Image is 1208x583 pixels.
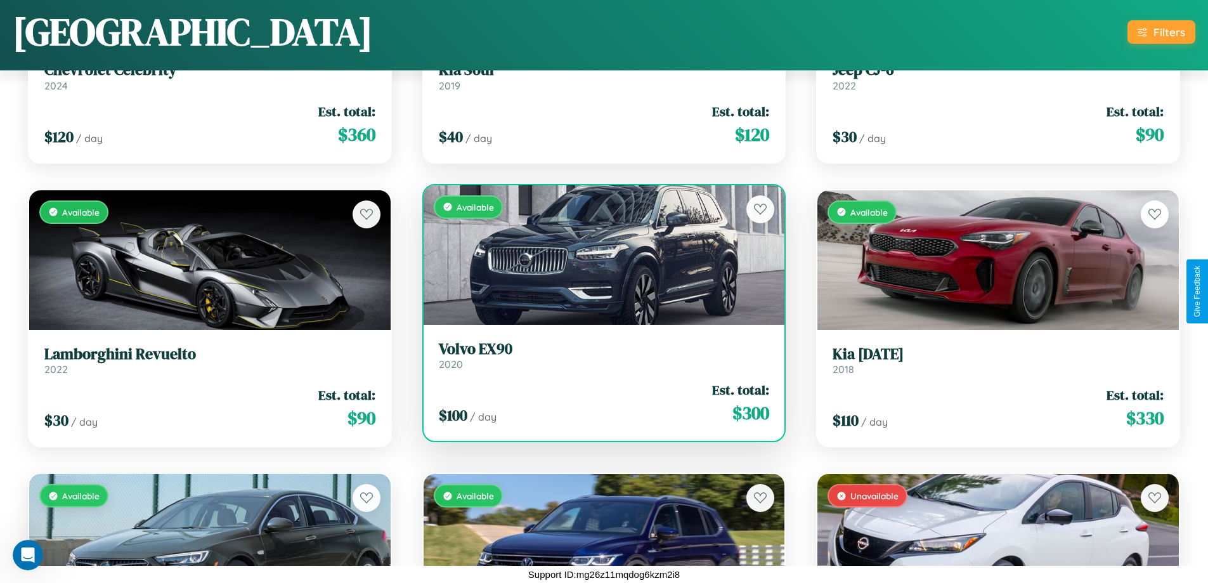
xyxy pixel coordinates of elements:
[44,61,375,79] h3: Chevrolet Celebrity
[439,126,463,147] span: $ 40
[439,358,463,370] span: 2020
[439,340,770,358] h3: Volvo EX90
[439,61,770,92] a: Kia Soul2019
[44,126,74,147] span: $ 120
[833,126,857,147] span: $ 30
[1127,20,1195,44] button: Filters
[528,566,680,583] p: Support ID: mg26z11mqdog6kzm2i8
[1126,405,1164,431] span: $ 330
[439,340,770,371] a: Volvo EX902020
[338,122,375,147] span: $ 360
[457,202,494,213] span: Available
[1153,25,1185,39] div: Filters
[1193,266,1202,317] div: Give Feedback
[1107,102,1164,121] span: Est. total:
[439,79,460,92] span: 2019
[833,363,854,376] span: 2018
[712,102,769,121] span: Est. total:
[457,490,494,501] span: Available
[439,61,770,79] h3: Kia Soul
[62,490,100,501] span: Available
[732,400,769,426] span: $ 300
[861,416,888,428] span: / day
[71,416,98,428] span: / day
[850,207,888,218] span: Available
[833,61,1164,92] a: Jeep CJ-62022
[44,363,68,376] span: 2022
[13,540,43,570] iframe: Intercom live chat
[347,405,375,431] span: $ 90
[470,410,497,423] span: / day
[44,61,375,92] a: Chevrolet Celebrity2024
[1136,122,1164,147] span: $ 90
[44,410,68,431] span: $ 30
[62,207,100,218] span: Available
[439,405,467,426] span: $ 100
[1107,386,1164,404] span: Est. total:
[76,132,103,145] span: / day
[850,490,899,501] span: Unavailable
[859,132,886,145] span: / day
[833,61,1164,79] h3: Jeep CJ-6
[833,410,859,431] span: $ 110
[833,345,1164,364] h3: Kia [DATE]
[465,132,492,145] span: / day
[44,79,68,92] span: 2024
[318,386,375,404] span: Est. total:
[44,345,375,376] a: Lamborghini Revuelto2022
[13,6,373,58] h1: [GEOGRAPHIC_DATA]
[318,102,375,121] span: Est. total:
[833,345,1164,376] a: Kia [DATE]2018
[735,122,769,147] span: $ 120
[712,381,769,399] span: Est. total:
[44,345,375,364] h3: Lamborghini Revuelto
[833,79,856,92] span: 2022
